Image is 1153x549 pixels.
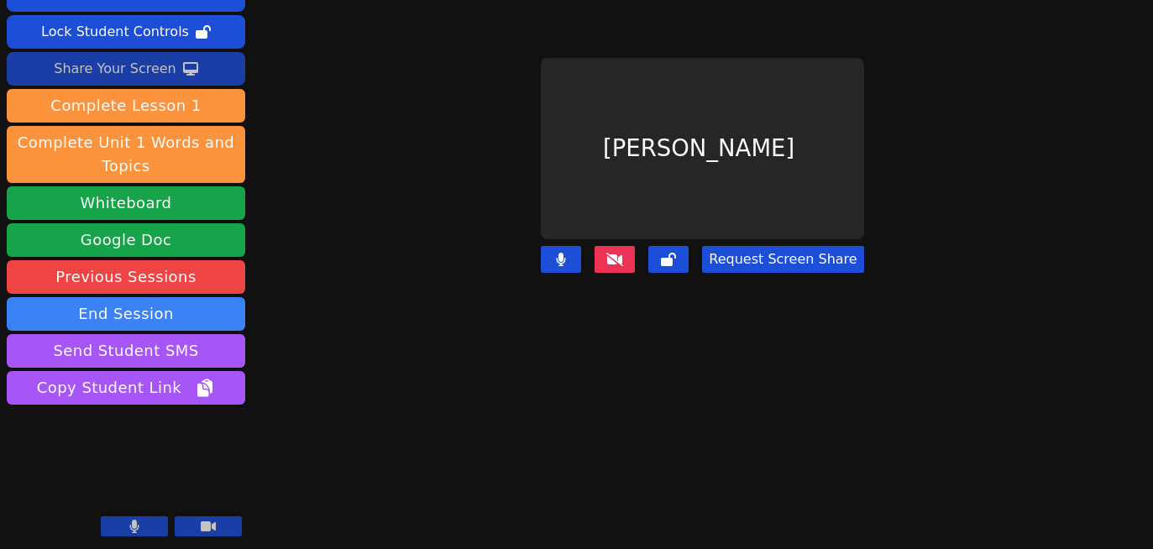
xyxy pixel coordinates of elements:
[7,15,245,49] button: Lock Student Controls
[37,376,215,400] span: Copy Student Link
[54,55,176,82] div: Share Your Screen
[7,126,245,183] button: Complete Unit 1 Words and Topics
[7,186,245,220] button: Whiteboard
[702,246,863,273] button: Request Screen Share
[41,18,189,45] div: Lock Student Controls
[541,58,863,239] div: [PERSON_NAME]
[7,52,245,86] button: Share Your Screen
[7,334,245,368] button: Send Student SMS
[7,371,245,405] button: Copy Student Link
[7,223,245,257] a: Google Doc
[7,89,245,123] button: Complete Lesson 1
[7,260,245,294] a: Previous Sessions
[7,297,245,331] button: End Session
